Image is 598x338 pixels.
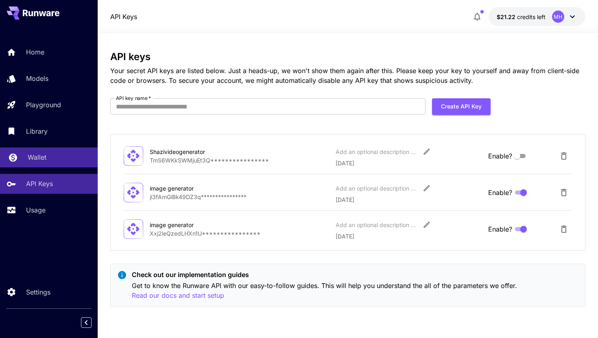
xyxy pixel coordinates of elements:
p: Playground [26,100,61,110]
p: Check out our implementation guides [132,270,579,279]
p: [DATE] [336,159,482,167]
button: Edit [419,144,434,159]
p: Wallet [28,152,46,162]
button: Create API Key [432,98,491,115]
button: Edit [419,217,434,232]
span: credits left [517,13,546,20]
button: Delete API Key [556,148,572,164]
div: image generator [150,221,231,229]
h3: API keys [110,51,586,63]
div: Add an optional description or comment [336,221,417,229]
a: API Keys [110,12,137,22]
div: Shazivideogenerator [150,147,231,156]
div: Add an optional description or comment [336,184,417,193]
span: Enable? [488,188,512,197]
p: Models [26,74,48,83]
span: Enable? [488,224,512,234]
p: Home [26,47,44,57]
div: image generator [150,184,231,193]
div: Collapse sidebar [87,315,98,330]
p: Usage [26,205,46,215]
button: Delete API Key [556,221,572,237]
button: $21.2187MH [489,7,585,26]
button: Collapse sidebar [81,317,92,328]
button: Read our docs and start setup [132,290,224,301]
p: Settings [26,287,50,297]
p: Get to know the Runware API with our easy-to-follow guides. This will help you understand the all... [132,281,579,301]
button: Delete API Key [556,184,572,201]
nav: breadcrumb [110,12,137,22]
div: MH [552,11,564,23]
span: $21.22 [497,13,517,20]
div: Add an optional description or comment [336,147,417,156]
p: Library [26,126,48,136]
span: Enable? [488,151,512,161]
p: API Keys [26,179,53,188]
div: $21.2187 [497,13,546,21]
p: Your secret API keys are listed below. Just a heads-up, we won't show them again after this. Plea... [110,66,586,85]
label: API key name [116,95,151,102]
p: [DATE] [336,195,482,204]
p: [DATE] [336,232,482,240]
button: Edit [419,181,434,195]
